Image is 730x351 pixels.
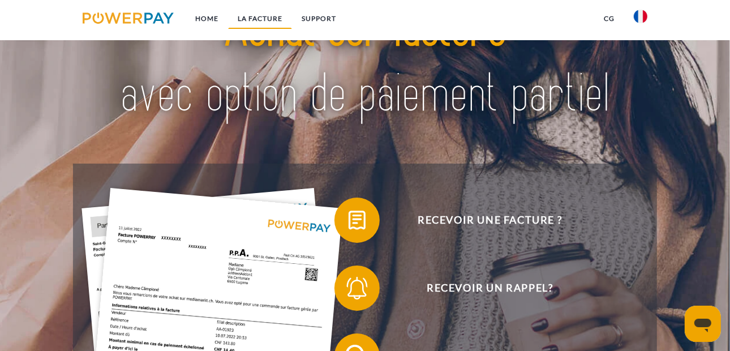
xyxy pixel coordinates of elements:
a: Home [186,8,228,29]
span: Recevoir une facture ? [351,198,629,243]
img: qb_bill.svg [343,206,371,234]
img: qb_bell.svg [343,274,371,302]
iframe: Bouton de lancement de la fenêtre de messagerie [685,306,721,342]
a: CG [594,8,624,29]
img: logo-powerpay.svg [83,12,174,24]
button: Recevoir un rappel? [334,266,629,311]
button: Recevoir une facture ? [334,198,629,243]
span: Recevoir un rappel? [351,266,629,311]
img: fr [634,10,647,23]
a: LA FACTURE [228,8,292,29]
a: Support [292,8,346,29]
